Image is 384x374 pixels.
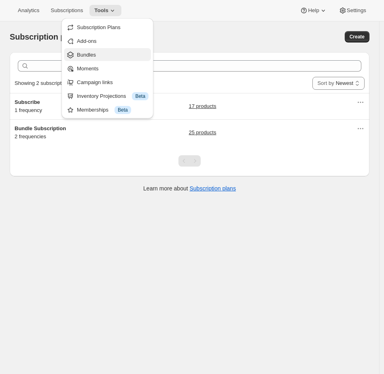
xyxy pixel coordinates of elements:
button: Subscription Plans [64,21,151,34]
nav: Pagination [178,155,201,167]
a: Subscription plans [190,185,236,192]
span: Subscription Plans [77,24,121,30]
span: Subscriptions [51,7,83,14]
button: Analytics [13,5,44,16]
span: Add-ons [77,38,96,44]
button: Settings [334,5,371,16]
span: Tools [94,7,108,14]
div: Inventory Projections [77,92,149,100]
span: Bundles [77,52,96,58]
button: Add-ons [64,34,151,47]
button: Tools [89,5,121,16]
span: Beta [118,107,128,113]
span: Analytics [18,7,39,14]
span: Settings [347,7,366,14]
span: Create [350,34,365,40]
span: Bundle Subscription [15,125,66,131]
button: Actions for Bundle Subscription [355,123,366,134]
div: 2 frequencies [15,125,116,141]
span: Beta [135,93,145,99]
button: Help [295,5,332,16]
button: Subscriptions [46,5,88,16]
button: Memberships [64,103,151,116]
button: Actions for Subscribe [355,97,366,108]
a: 25 products [189,129,216,137]
span: Moments [77,66,98,72]
button: Bundles [64,48,151,61]
div: Memberships [77,106,149,114]
p: Learn more about [143,184,236,192]
button: Create [345,31,369,42]
a: 17 products [189,102,216,110]
div: 1 frequency [15,98,116,114]
span: Subscribe [15,99,40,105]
span: Showing 2 subscription plans [15,80,83,86]
button: Moments [64,62,151,75]
span: Help [308,7,319,14]
span: Subscription plans [10,32,81,41]
span: Campaign links [77,79,113,85]
button: Inventory Projections [64,89,151,102]
button: Campaign links [64,76,151,89]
